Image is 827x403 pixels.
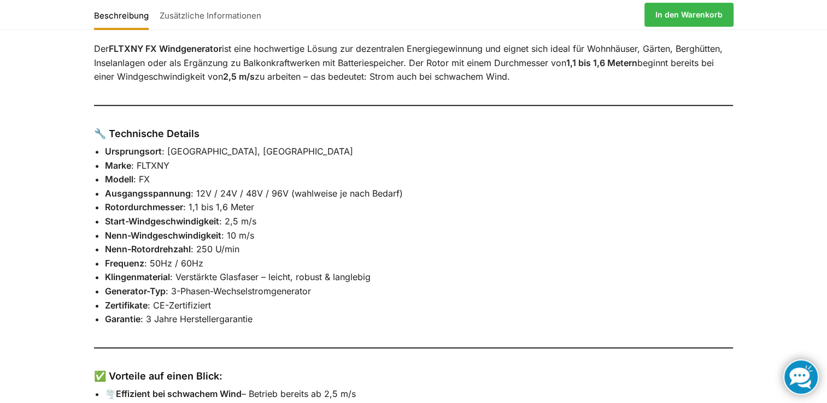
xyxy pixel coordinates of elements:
[105,257,734,271] li: : 50Hz / 60Hz
[105,313,140,324] strong: Garantie
[223,71,255,82] strong: 2,5 m/s
[105,229,734,243] li: : 10 m/s
[105,387,734,401] li: 🌪️ – Betrieb bereits ab 2,5 m/s
[566,57,637,68] strong: 1,1 bis 1,6 Metern
[105,201,183,212] strong: Rotordurchmesser
[105,258,144,269] strong: Frequenz
[105,173,734,187] li: : FX
[105,146,162,157] strong: Ursprungsort
[105,216,219,227] strong: Start-Windgeschwindigkeit
[94,369,734,383] h4: ✅ Vorteile auf einen Blick:
[105,286,166,297] strong: Generator-Typ
[94,42,734,84] p: Der ist eine hochwertige Lösung zur dezentralen Energiegewinnung und eignet sich ideal für Wohnhä...
[105,285,734,299] li: : 3-Phasen-Wechselstromgenerator
[105,271,170,282] strong: Klingenmaterial
[105,312,734,327] li: : 3 Jahre Herstellergarantie
[105,244,191,254] strong: Nenn-Rotordrehzahl
[105,160,131,171] strong: Marke
[105,187,734,201] li: : 12V / 24V / 48V / 96V (wahlweise je nach Bedarf)
[116,388,242,399] strong: Effizient bei schwachem Wind
[105,300,148,311] strong: Zertifikate
[105,215,734,229] li: : 2,5 m/s
[94,127,734,140] h4: 🔧 Technische Details
[105,159,734,173] li: : FLTXNY
[105,299,734,313] li: : CE-Zertifiziert
[105,188,191,199] strong: Ausgangsspannung
[105,242,734,257] li: : 250 U/min
[105,200,734,215] li: : 1,1 bis 1,6 Meter
[105,145,734,159] li: : [GEOGRAPHIC_DATA], [GEOGRAPHIC_DATA]
[105,174,133,185] strong: Modell
[105,270,734,285] li: : Verstärkte Glasfaser – leicht, robust & langlebig
[109,43,222,54] strong: FLTXNY FX Windgenerator
[105,230,221,241] strong: Nenn-Windgeschwindigkeit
